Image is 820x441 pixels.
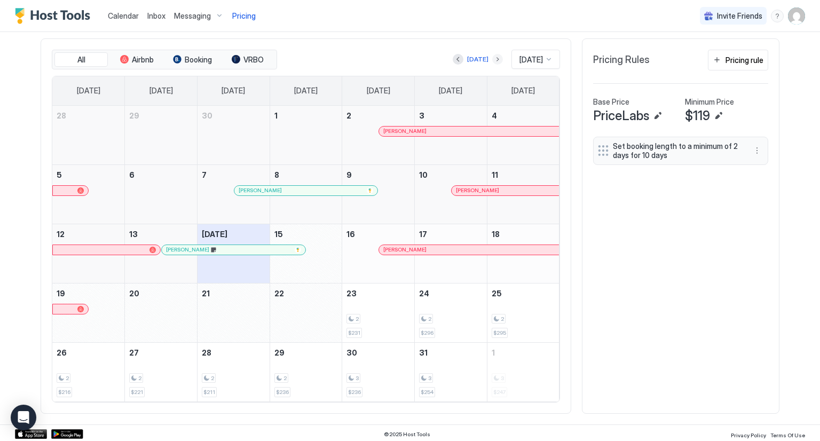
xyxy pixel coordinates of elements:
span: 30 [346,348,357,357]
a: Google Play Store [51,429,83,439]
td: October 1, 2025 [270,106,342,165]
span: $211 [203,389,215,396]
a: Wednesday [283,76,328,105]
span: PriceLabs [593,108,649,124]
span: All [77,55,85,65]
span: 1 [492,348,495,357]
span: [DATE] [511,86,535,96]
span: 13 [129,230,138,239]
span: 5 [57,170,62,179]
a: October 7, 2025 [198,165,270,185]
span: 22 [274,289,284,298]
span: Pricing [232,11,256,21]
td: October 20, 2025 [125,283,198,342]
span: $216 [58,389,70,396]
a: October 1, 2025 [270,106,342,125]
span: $119 [685,108,710,124]
a: October 2, 2025 [342,106,414,125]
td: October 23, 2025 [342,283,415,342]
td: October 24, 2025 [415,283,487,342]
a: October 4, 2025 [487,106,559,125]
td: October 21, 2025 [197,283,270,342]
a: October 6, 2025 [125,165,197,185]
span: [DATE] [519,55,543,65]
a: October 9, 2025 [342,165,414,185]
a: October 13, 2025 [125,224,197,244]
td: October 30, 2025 [342,342,415,401]
span: $296 [421,329,433,336]
a: October 23, 2025 [342,283,414,303]
div: menu [771,10,784,22]
span: 29 [274,348,285,357]
a: October 18, 2025 [487,224,559,244]
span: 27 [129,348,139,357]
td: October 31, 2025 [415,342,487,401]
td: October 9, 2025 [342,164,415,224]
a: September 30, 2025 [198,106,270,125]
span: 2 [138,375,141,382]
a: Tuesday [211,76,256,105]
span: Calendar [108,11,139,20]
a: November 1, 2025 [487,343,559,363]
button: VRBO [221,52,274,67]
a: October 16, 2025 [342,224,414,244]
a: Sunday [66,76,111,105]
td: October 5, 2025 [52,164,125,224]
span: [DATE] [439,86,462,96]
span: [PERSON_NAME] [383,246,427,253]
td: October 10, 2025 [415,164,487,224]
a: October 29, 2025 [270,343,342,363]
span: $295 [493,329,506,336]
span: 2 [283,375,287,382]
td: October 3, 2025 [415,106,487,165]
td: October 16, 2025 [342,224,415,283]
span: [PERSON_NAME] [239,187,282,194]
span: Terms Of Use [770,432,805,438]
span: [DATE] [149,86,173,96]
button: [DATE] [466,53,490,66]
span: [PERSON_NAME] [383,128,427,135]
a: October 14, 2025 [198,224,270,244]
span: 19 [57,289,65,298]
a: Privacy Policy [731,429,766,440]
a: October 28, 2025 [198,343,270,363]
a: October 12, 2025 [52,224,124,244]
div: [PERSON_NAME] [456,187,555,194]
a: October 31, 2025 [415,343,487,363]
span: Inbox [147,11,165,20]
span: 3 [419,111,424,120]
span: 3 [428,375,431,382]
div: [PERSON_NAME] [383,246,555,253]
span: 26 [57,348,67,357]
div: [PERSON_NAME] [239,187,374,194]
span: $221 [131,389,143,396]
a: Inbox [147,10,165,21]
span: $231 [348,329,360,336]
td: September 28, 2025 [52,106,125,165]
span: 28 [202,348,211,357]
a: Terms Of Use [770,429,805,440]
td: October 26, 2025 [52,342,125,401]
a: October 26, 2025 [52,343,124,363]
td: October 19, 2025 [52,283,125,342]
button: All [54,52,108,67]
a: October 30, 2025 [342,343,414,363]
span: Set booking length to a minimum of 2 days for 10 days [613,141,740,160]
button: Pricing rule [708,50,768,70]
td: October 13, 2025 [125,224,198,283]
span: Invite Friends [717,11,762,21]
td: October 15, 2025 [270,224,342,283]
button: Next month [492,54,503,65]
span: Pricing Rules [593,54,650,66]
a: Thursday [356,76,401,105]
a: October 25, 2025 [487,283,559,303]
a: October 10, 2025 [415,165,487,185]
div: [PERSON_NAME] [383,128,555,135]
span: 4 [492,111,497,120]
td: September 30, 2025 [197,106,270,165]
a: September 28, 2025 [52,106,124,125]
button: Previous month [453,54,463,65]
div: Host Tools Logo [15,8,95,24]
span: © 2025 Host Tools [384,431,430,438]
